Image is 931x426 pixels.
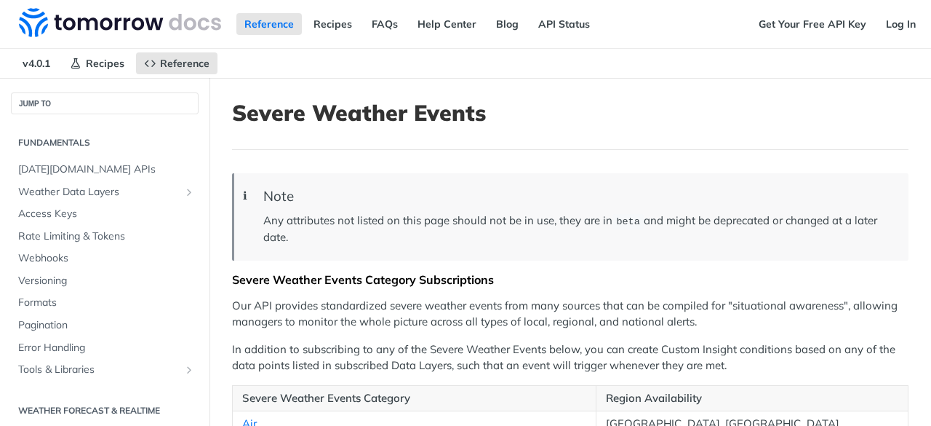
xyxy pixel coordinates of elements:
[11,181,199,203] a: Weather Data LayersShow subpages for Weather Data Layers
[11,136,199,149] h2: Fundamentals
[612,214,644,229] code: beta
[878,13,924,35] a: Log In
[11,315,199,336] a: Pagination
[11,337,199,359] a: Error Handling
[751,13,874,35] a: Get Your Free API Key
[18,363,180,377] span: Tools & Libraries
[243,188,247,205] span: ℹ
[18,185,180,200] span: Weather Data Layers
[183,364,195,376] button: Show subpages for Tools & Libraries
[488,13,527,35] a: Blog
[15,52,58,74] span: v4.0.1
[263,188,894,205] div: Note
[11,92,199,114] button: JUMP TO
[11,270,199,292] a: Versioning
[11,292,199,314] a: Formats
[11,159,199,181] a: [DATE][DOMAIN_NAME] APIs
[18,162,195,177] span: [DATE][DOMAIN_NAME] APIs
[11,203,199,225] a: Access Keys
[18,318,195,333] span: Pagination
[11,248,199,269] a: Webhooks
[530,13,598,35] a: API Status
[232,272,908,287] div: Severe Weather Events Category Subscriptions
[62,52,132,74] a: Recipes
[232,342,908,374] p: In addition to subscribing to any of the Severe Weather Events below, you can create Custom Insig...
[305,13,360,35] a: Recipes
[136,52,217,74] a: Reference
[18,207,195,221] span: Access Keys
[11,359,199,381] a: Tools & LibrariesShow subpages for Tools & Libraries
[11,404,199,417] h2: Weather Forecast & realtime
[596,385,908,411] th: Region Availability
[11,226,199,248] a: Rate Limiting & Tokens
[183,186,195,198] button: Show subpages for Weather Data Layers
[18,229,195,244] span: Rate Limiting & Tokens
[18,341,195,355] span: Error Handling
[18,296,195,310] span: Formats
[263,213,894,246] p: Any attributes not listed on this page should not be in use, they are in and might be deprecated ...
[233,385,596,411] th: Severe Weather Events Category
[232,298,908,331] p: Our API provides standardized severe weather events from many sources that can be compiled for "s...
[236,13,302,35] a: Reference
[19,8,221,37] img: Tomorrow.io Weather API Docs
[18,251,195,266] span: Webhooks
[18,274,195,288] span: Versioning
[232,100,908,126] h1: Severe Weather Events
[160,57,209,70] span: Reference
[409,13,484,35] a: Help Center
[86,57,124,70] span: Recipes
[364,13,406,35] a: FAQs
